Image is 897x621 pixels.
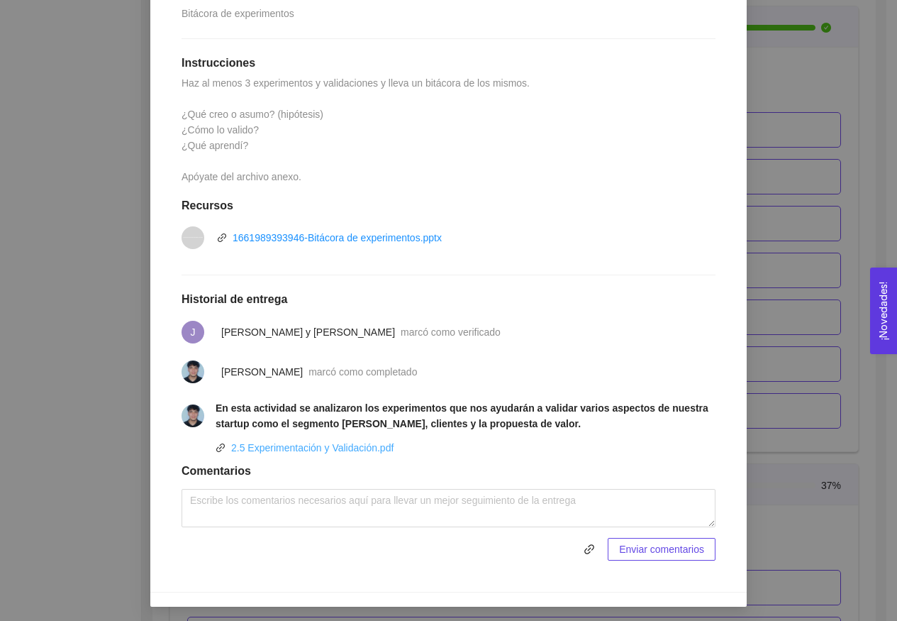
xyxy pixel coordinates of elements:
span: J [191,321,196,344]
h1: Instrucciones [182,56,715,70]
strong: En esta actividad se analizaron los experimentos que nos ayudarán a validar varios aspectos de nu... [216,402,708,429]
span: Enviar comentarios [619,542,704,557]
span: link [216,443,225,453]
img: 1746337396128-Perfil.jpg [182,405,204,427]
span: marcó como completado [308,366,417,378]
span: [PERSON_NAME] [221,366,303,378]
a: 1661989393946-Bitácora de experimentos.pptx [233,232,442,243]
span: marcó como verificado [401,326,501,338]
h1: Historial de entrega [182,292,715,307]
a: 2.5 Experimentación y Validación.pdf [231,442,394,454]
button: Open Feedback Widget [870,268,897,354]
span: vnd.openxmlformats-officedocument.presentationml.presentation [183,237,203,238]
span: link [578,544,601,555]
button: Enviar comentarios [608,538,715,561]
span: Bitácora de experimentos [182,8,294,19]
span: Haz al menos 3 experimentos y validaciones y lleva un bitácora de los mismos. ¿Qué creo o asumo? ... [182,77,533,182]
span: [PERSON_NAME] y [PERSON_NAME] [221,326,395,338]
span: link [217,233,227,243]
h1: Comentarios [182,464,715,478]
span: link [579,544,600,555]
img: 1746337396128-Perfil.jpg [182,361,204,383]
h1: Recursos [182,199,715,213]
button: link [578,538,601,561]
